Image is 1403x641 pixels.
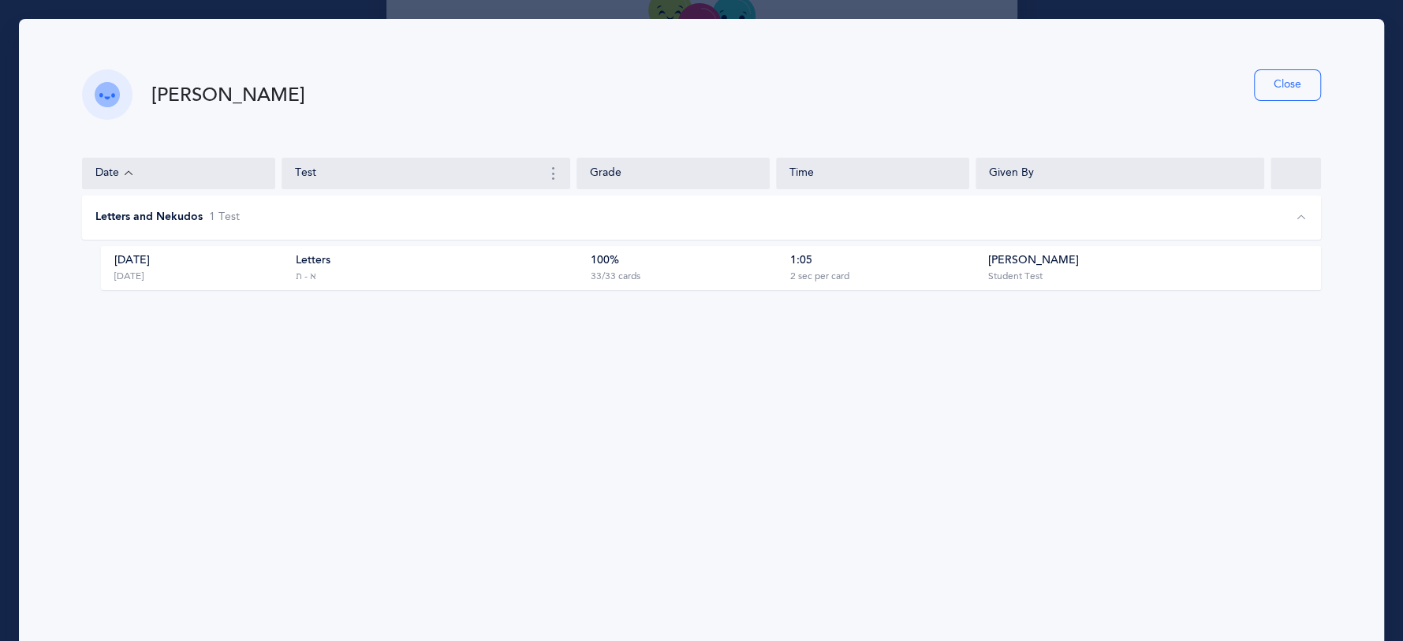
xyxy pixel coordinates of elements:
[209,210,240,225] span: 1 Test
[151,82,305,108] div: [PERSON_NAME]
[114,253,150,269] div: [DATE]
[790,270,849,283] div: 2 sec per card
[591,253,619,269] div: 100%
[989,166,1251,181] div: Given By
[114,270,144,283] div: [DATE]
[295,164,563,183] div: Test
[1254,69,1321,101] button: Close
[296,270,316,283] div: א - ת
[95,165,262,182] div: Date
[590,166,756,181] div: Grade
[296,253,330,269] div: Letters
[95,210,203,225] div: Letters and Nekudos
[988,253,1079,269] div: [PERSON_NAME]
[789,166,956,181] div: Time
[790,253,812,269] div: 1:05
[988,270,1043,283] div: Student Test
[591,270,640,283] div: 33/33 cards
